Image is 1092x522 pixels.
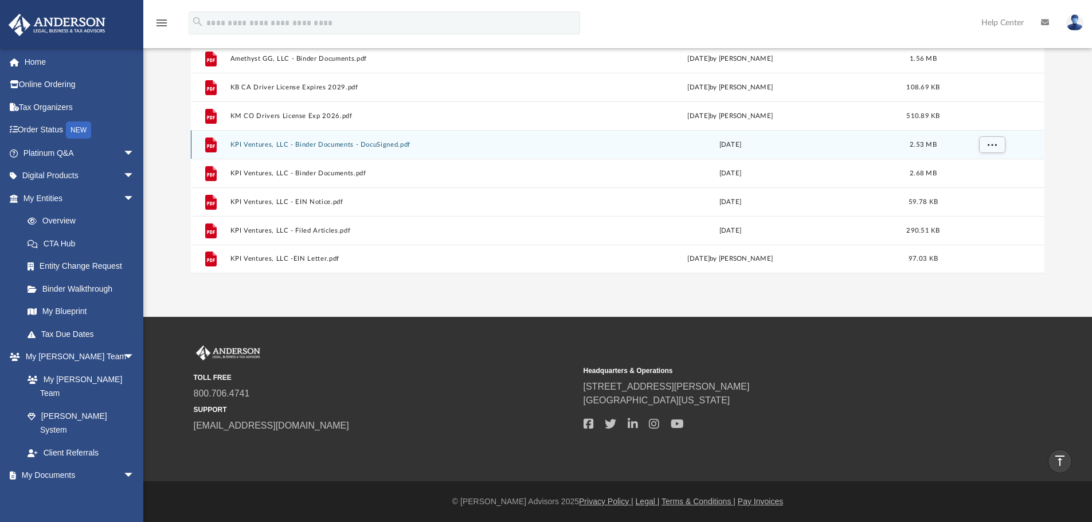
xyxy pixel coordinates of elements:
a: Pay Invoices [738,497,783,506]
a: Platinum Q&Aarrow_drop_down [8,142,152,164]
button: KPI Ventures, LLC - EIN Notice.pdf [230,198,560,206]
a: Home [8,50,152,73]
a: [PERSON_NAME] System [16,405,146,441]
button: KM CO Drivers License Exp 2026.pdf [230,112,560,120]
span: arrow_drop_down [123,187,146,210]
a: Legal | [636,497,660,506]
div: [DATE] by [PERSON_NAME] [565,254,895,264]
a: menu [155,22,169,30]
span: arrow_drop_down [123,142,146,165]
div: [DATE] [565,225,895,236]
a: [EMAIL_ADDRESS][DOMAIN_NAME] [194,421,349,430]
a: Tax Due Dates [16,323,152,346]
span: 290.51 KB [906,227,940,233]
span: arrow_drop_down [123,346,146,369]
i: search [191,15,204,28]
span: 2.53 MB [910,141,937,147]
a: My [PERSON_NAME] Team [16,368,140,405]
button: KPI Ventures, LLC -EIN Letter.pdf [230,255,560,262]
img: Anderson Advisors Platinum Portal [5,14,109,36]
button: KPI Ventures, LLC - Binder Documents - DocuSigned.pdf [230,141,560,148]
div: [DATE] by [PERSON_NAME] [565,53,895,64]
span: 97.03 KB [909,256,938,262]
a: My [PERSON_NAME] Teamarrow_drop_down [8,346,146,368]
span: 59.78 KB [909,198,938,205]
a: My Documentsarrow_drop_down [8,464,146,487]
a: Overview [16,210,152,233]
div: [DATE] by [PERSON_NAME] [565,111,895,121]
a: Order StatusNEW [8,119,152,142]
div: grid [191,36,1045,273]
span: 510.89 KB [906,112,940,119]
span: 1.56 MB [910,55,937,61]
a: 800.706.4741 [194,388,250,398]
a: [GEOGRAPHIC_DATA][US_STATE] [584,395,730,405]
small: SUPPORT [194,405,576,415]
div: [DATE] [565,168,895,178]
button: Amethyst GG, LLC - Binder Documents.pdf [230,55,560,62]
a: CTA Hub [16,232,152,255]
div: [DATE] [565,197,895,207]
a: Client Referrals [16,441,146,464]
span: arrow_drop_down [123,164,146,188]
i: menu [155,16,169,30]
img: Anderson Advisors Platinum Portal [194,346,263,360]
a: Binder Walkthrough [16,277,152,300]
div: NEW [66,121,91,139]
a: vertical_align_top [1048,449,1072,473]
a: Entity Change Request [16,255,152,278]
button: More options [979,136,1005,153]
a: Privacy Policy | [579,497,633,506]
a: Digital Productsarrow_drop_down [8,164,152,187]
div: [DATE] by [PERSON_NAME] [565,82,895,92]
a: [STREET_ADDRESS][PERSON_NAME] [584,382,750,391]
a: Terms & Conditions | [662,497,735,506]
a: Online Ordering [8,73,152,96]
span: arrow_drop_down [123,464,146,488]
button: KPI Ventures, LLC - Binder Documents.pdf [230,170,560,177]
a: My Blueprint [16,300,146,323]
div: [DATE] [565,139,895,150]
a: My Entitiesarrow_drop_down [8,187,152,210]
img: User Pic [1066,14,1083,31]
button: KB CA Driver License Expires 2029.pdf [230,84,560,91]
small: Headquarters & Operations [584,366,965,376]
button: KPI Ventures, LLC - Filed Articles.pdf [230,227,560,234]
i: vertical_align_top [1053,454,1067,468]
a: Tax Organizers [8,96,152,119]
span: 2.68 MB [910,170,937,176]
small: TOLL FREE [194,372,576,383]
span: 108.69 KB [906,84,940,90]
div: © [PERSON_NAME] Advisors 2025 [143,496,1092,508]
